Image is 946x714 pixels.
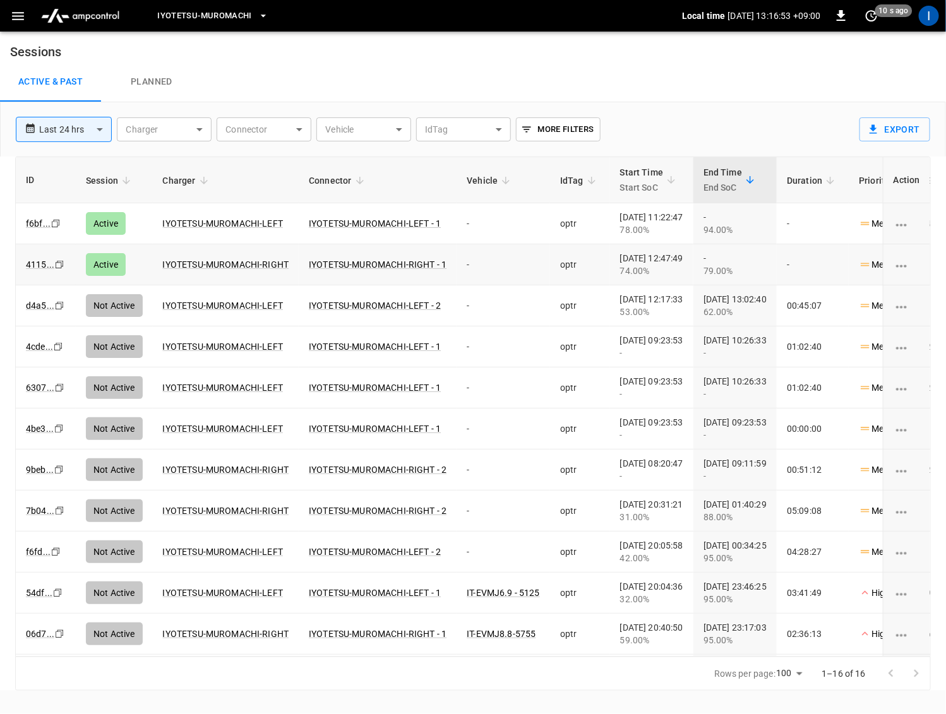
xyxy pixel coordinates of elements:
[894,422,920,435] div: charging session options
[457,532,550,573] td: -
[26,506,54,516] a: 7b04...
[54,504,66,518] div: copy
[39,117,112,141] div: Last 24 hrs
[777,326,849,367] td: 01:02:40
[704,211,767,236] div: -
[859,217,904,230] p: Medium
[787,173,839,188] span: Duration
[620,457,683,482] div: [DATE] 08:20:47
[704,180,742,195] p: End SoC
[704,580,767,605] div: [DATE] 23:46:25
[704,457,767,482] div: [DATE] 09:11:59
[704,347,767,359] div: -
[457,408,550,449] td: -
[309,342,441,352] a: IYOTETSU-MUROMACHI-LEFT - 1
[728,9,821,22] p: [DATE] 13:16:53 +09:00
[704,498,767,523] div: [DATE] 01:40:29
[163,547,283,557] a: IYOTETSU-MUROMACHI-LEFT
[467,588,540,598] a: IT-EVMJ6.9 - 5125
[859,258,904,271] p: Medium
[704,593,767,605] div: 95.00%
[516,117,600,141] button: More Filters
[777,655,849,696] td: 02:39:30
[704,165,758,195] span: End TimeEnd SoC
[620,223,683,236] div: 78.00%
[620,252,683,277] div: [DATE] 12:47:49
[309,588,441,598] a: IYOTETSU-MUROMACHI-LEFT - 1
[704,388,767,400] div: -
[86,499,143,522] div: Not Active
[457,244,550,285] td: -
[550,285,610,326] td: optr
[620,165,664,195] div: Start Time
[163,259,289,270] a: IYOTETSU-MUROMACHI-RIGHT
[704,429,767,441] div: -
[54,627,66,641] div: copy
[894,381,920,394] div: charging session options
[620,511,683,523] div: 31.00%
[52,586,64,600] div: copy
[163,506,289,516] a: IYOTETSU-MUROMACHI-RIGHT
[620,334,683,359] div: [DATE] 09:23:53
[163,383,283,393] a: IYOTETSU-MUROMACHI-LEFT
[894,586,920,599] div: charging session options
[777,244,849,285] td: -
[704,470,767,482] div: -
[620,552,683,564] div: 42.00%
[704,265,767,277] div: 79.00%
[620,593,683,605] div: 32.00%
[457,326,550,367] td: -
[620,293,683,318] div: [DATE] 12:17:33
[309,547,441,557] a: IYOTETSU-MUROMACHI-LEFT - 2
[777,285,849,326] td: 00:45:07
[550,491,610,532] td: optr
[620,211,683,236] div: [DATE] 11:22:47
[861,6,882,26] button: set refresh interval
[919,6,939,26] div: profile-icon
[309,383,441,393] a: IYOTETSU-MUROMACHI-LEFT - 1
[457,655,550,696] td: -
[894,545,920,558] div: charging session options
[163,173,212,188] span: Charger
[550,573,610,614] td: optr
[620,265,683,277] div: 74.00%
[704,552,767,564] div: 95.00%
[457,285,550,326] td: -
[16,157,76,203] th: ID
[457,449,550,491] td: -
[777,573,849,614] td: 03:41:49
[54,381,66,395] div: copy
[550,203,610,244] td: optr
[550,408,610,449] td: optr
[163,424,283,434] a: IYOTETSU-MUROMACHI-LEFT
[704,165,742,195] div: End Time
[777,367,849,408] td: 01:02:40
[620,429,683,441] div: -
[894,628,920,640] div: charging session options
[620,347,683,359] div: -
[50,217,63,230] div: copy
[777,614,849,655] td: 02:36:13
[86,540,143,563] div: Not Active
[309,465,446,475] a: IYOTETSU-MUROMACHI-RIGHT - 2
[620,621,683,646] div: [DATE] 20:40:50
[26,588,52,598] a: 54df...
[457,491,550,532] td: -
[26,218,51,229] a: f6bf...
[620,165,680,195] span: Start TimeStart SoC
[776,664,806,682] div: 100
[620,470,683,482] div: -
[163,218,283,229] a: IYOTETSU-MUROMACHI-LEFT
[86,417,143,440] div: Not Active
[550,655,610,696] td: optr
[704,334,767,359] div: [DATE] 10:26:33
[550,614,610,655] td: optr
[86,294,143,317] div: Not Active
[894,217,920,230] div: charging session options
[859,422,904,436] p: Medium
[550,244,610,285] td: optr
[704,306,767,318] div: 62.00%
[859,340,904,354] p: Medium
[53,422,66,436] div: copy
[859,299,904,312] p: Medium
